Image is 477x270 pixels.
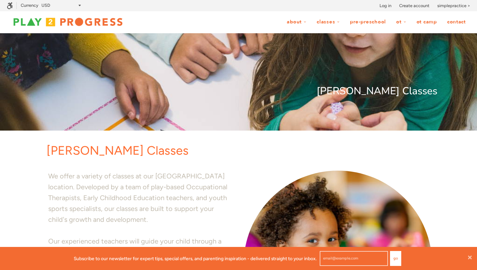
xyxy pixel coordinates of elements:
[443,16,470,28] a: Contact
[390,251,401,266] button: Go
[379,2,391,9] a: Log in
[7,15,129,29] img: Play2Progress logo
[74,255,317,262] p: Subscribe to our newsletter for expert tips, special offers, and parenting inspiration - delivere...
[320,251,388,266] input: email@example.com
[399,2,429,9] a: Create account
[48,171,233,225] p: We offer a variety of classes at our [GEOGRAPHIC_DATA] location. Developed by a team of play-base...
[412,16,441,28] a: OT Camp
[282,16,311,28] a: About
[21,3,38,8] label: Currency
[312,16,344,28] a: Classes
[437,2,470,9] a: simplepractice >
[392,16,411,28] a: OT
[346,16,390,28] a: Pre-Preschool
[47,141,437,160] p: [PERSON_NAME] Classes
[40,83,437,99] p: [PERSON_NAME] Classes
